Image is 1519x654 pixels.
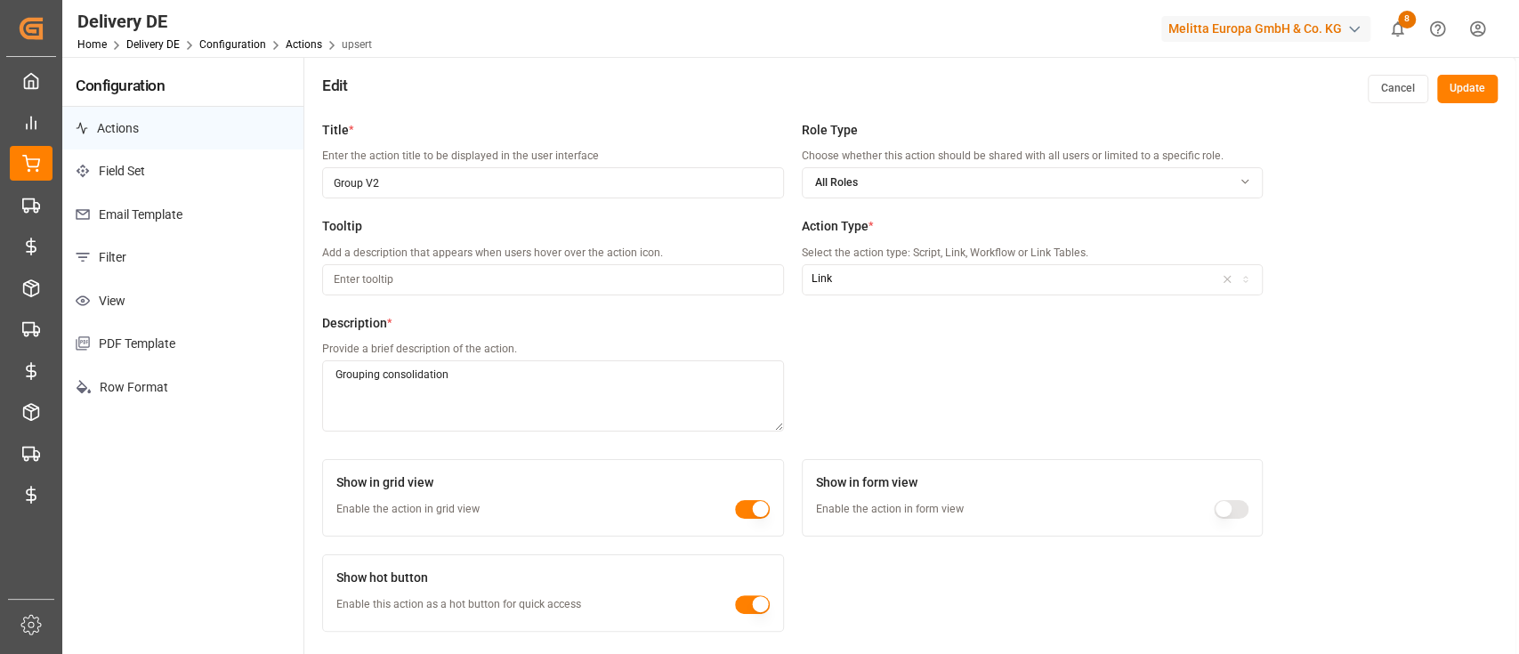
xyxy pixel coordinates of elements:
p: Enable the action in grid view [336,502,480,518]
span: Action Type [802,217,869,236]
div: Link [812,271,832,287]
p: Provide a brief description of the action. [322,342,783,358]
span: Tooltip [322,217,362,236]
p: Row Format [62,366,303,409]
span: Show in form view [816,473,917,492]
p: Filter [62,236,303,279]
a: Home [77,38,107,51]
p: Field Set [62,149,303,193]
a: Actions [286,38,322,51]
p: Choose whether this action should be shared with all users or limited to a specific role. [802,149,1263,165]
div: Delivery DE [77,8,372,35]
button: Melitta Europa GmbH & Co. KG [1161,12,1378,45]
span: Description [322,314,387,333]
h4: Configuration [62,57,303,107]
button: Help Center [1418,9,1458,49]
span: Title [322,121,349,140]
p: Enable the action in form view [816,502,964,518]
span: All Roles [815,175,858,191]
p: Enable this action as a hot button for quick access [336,597,581,613]
input: Enter title [322,167,783,198]
p: Add a description that appears when users hover over the action icon. [322,246,783,262]
p: View [62,279,303,323]
p: PDF Template [62,322,303,366]
p: Actions [62,107,303,150]
span: 8 [1398,11,1416,28]
div: Melitta Europa GmbH & Co. KG [1161,16,1370,42]
button: All Roles [802,167,1263,198]
a: Delivery DE [126,38,180,51]
p: Select the action type: Script, Link, Workflow or Link Tables. [802,246,1263,262]
span: Show in grid view [336,473,433,492]
button: Cancel [1368,75,1428,103]
span: Show hot button [336,569,428,587]
span: Role Type [802,121,858,140]
a: Configuration [199,38,266,51]
p: Email Template [62,193,303,237]
h4: Edit [322,75,347,97]
input: Enter tooltip [322,264,783,295]
button: show 8 new notifications [1378,9,1418,49]
textarea: Grouping consolidation [322,360,783,432]
p: Enter the action title to be displayed in the user interface [322,149,783,165]
button: Update [1437,75,1498,103]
